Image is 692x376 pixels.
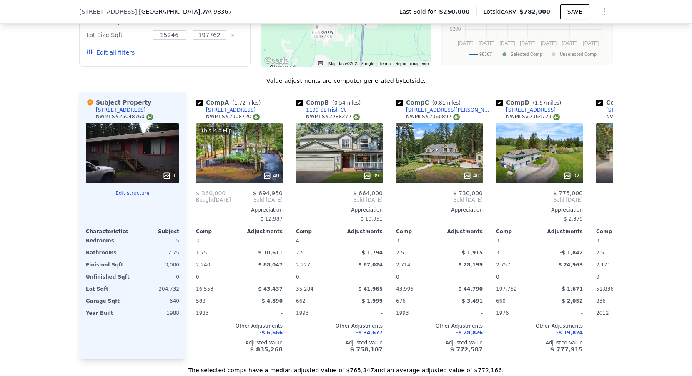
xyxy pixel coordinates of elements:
div: Adjustments [439,228,483,235]
div: Adjusted Value [496,339,583,346]
div: Comp [496,228,539,235]
div: - [341,307,383,319]
span: 35,284 [296,286,313,292]
span: 2,757 [496,262,510,268]
div: Other Adjustments [396,323,483,329]
span: 3 [196,238,199,244]
div: [DATE] [196,197,231,203]
span: ( miles) [229,100,264,106]
div: 1199 SE Irish Ct [306,107,346,113]
text: [DATE] [458,40,474,46]
span: $ 664,000 [353,190,383,197]
span: 662 [296,298,306,304]
span: 51,836 [596,286,614,292]
span: $782,000 [519,8,550,15]
div: 5 [134,235,179,247]
text: [DATE] [500,40,516,46]
div: - [241,307,283,319]
span: $ 777,915 [550,346,583,353]
span: $ 835,268 [250,346,283,353]
div: 3 [496,247,538,259]
span: 1.72 [234,100,246,106]
span: 836 [596,298,606,304]
img: NWMLS Logo [253,114,260,120]
div: - [396,213,483,225]
div: Appreciation [196,207,283,213]
span: $ 1,794 [362,250,383,256]
div: Characteristics [86,228,133,235]
div: 39 [363,172,379,180]
span: 2,714 [396,262,410,268]
div: 640 [134,295,179,307]
div: [STREET_ADDRESS] [506,107,556,113]
div: Adjustments [339,228,383,235]
div: - [541,271,583,283]
div: Adjusted Value [596,339,683,346]
div: 2012 [596,307,638,319]
button: Edit structure [86,190,179,197]
div: 1 [163,172,176,180]
div: Adjustments [539,228,583,235]
text: Selected Comp [511,52,542,57]
span: 197,762 [496,286,517,292]
span: 2,240 [196,262,210,268]
div: - [541,307,583,319]
text: [DATE] [479,40,494,46]
button: SAVE [560,4,589,19]
div: NWMLS # 2288272 [306,113,360,120]
div: Other Adjustments [196,323,283,329]
span: -$ 19,824 [556,330,583,336]
span: , [GEOGRAPHIC_DATA] [137,7,232,16]
span: Sold [DATE] [396,197,483,203]
span: -$ 28,826 [456,330,483,336]
div: 2.5 [396,247,438,259]
span: -$ 2,052 [560,298,583,304]
span: $ 730,000 [453,190,483,197]
div: Adjusted Value [296,339,383,346]
div: 901 SW Norpoint Ct [311,25,320,39]
div: Bedrooms [86,235,131,247]
div: NWMLS # 25048760 [96,113,153,120]
div: - [441,235,483,247]
a: [STREET_ADDRESS] [196,107,256,113]
div: Year Built [86,307,131,319]
div: - [541,235,583,247]
div: Other Adjustments [596,323,683,329]
div: 3,000 [134,259,179,271]
span: [STREET_ADDRESS] [79,7,137,16]
span: 0 [596,274,599,280]
div: Adjusted Value [396,339,483,346]
div: Comp [396,228,439,235]
div: - [341,271,383,283]
span: ( miles) [529,100,564,106]
div: 1509 SE Flora Ln [345,33,354,47]
div: - [441,271,483,283]
span: $ 43,437 [258,286,283,292]
div: NWMLS # 2308720 [206,113,260,120]
div: This is a Flip [199,127,233,135]
span: -$ 1,842 [560,250,583,256]
span: -$ 1,999 [360,298,383,304]
div: 1.75 [196,247,238,259]
span: -$ 2,379 [562,216,583,222]
text: [DATE] [520,40,536,46]
span: -$ 6,666 [260,330,283,336]
span: -$ 34,677 [356,330,383,336]
text: Unselected Comp [560,52,597,57]
span: 676 [396,298,406,304]
div: Appreciation [596,207,683,213]
div: Comp [196,228,239,235]
div: Adjusted Value [196,339,283,346]
div: 32 [563,172,579,180]
span: $ 24,963 [558,262,583,268]
div: 2.75 [134,247,179,259]
div: Comp [296,228,339,235]
span: 2,171 [596,262,610,268]
div: NWMLS # 2364723 [506,113,560,120]
div: 40 [263,172,279,180]
a: 1199 SE Irish Ct [296,107,346,113]
span: 3 [596,238,599,244]
a: Report a map error [396,61,429,66]
div: Lot Sqft [86,283,131,295]
div: Unfinished Sqft [86,271,131,283]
